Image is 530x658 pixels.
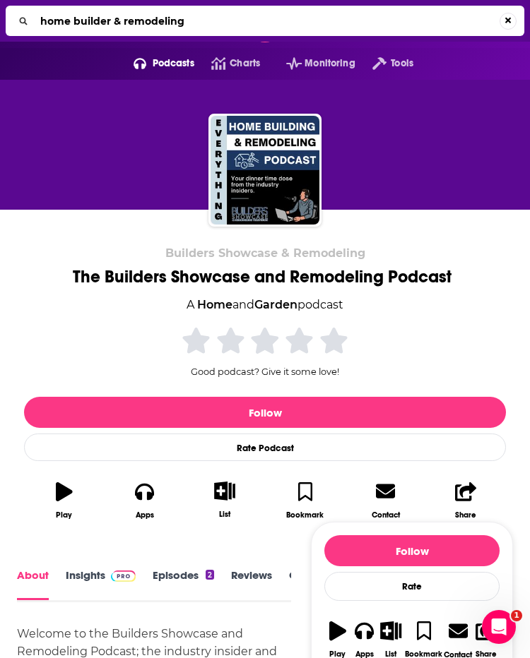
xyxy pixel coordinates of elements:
[153,54,194,73] span: Podcasts
[194,52,260,75] a: Charts
[24,472,105,528] button: Play
[136,510,154,520] div: Apps
[346,472,426,528] a: Contact
[219,510,230,519] div: List
[197,298,232,311] a: Home
[232,298,254,311] span: and
[355,52,413,75] button: open menu
[305,54,355,73] span: Monitoring
[6,6,524,36] div: Search...
[391,54,413,73] span: Tools
[159,325,371,377] div: Good podcast? Give it some love!
[372,510,400,520] div: Contact
[56,510,72,520] div: Play
[24,397,506,428] button: Follow
[254,298,298,311] a: Garden
[35,10,500,32] input: Search...
[230,54,260,73] span: Charts
[324,572,500,601] div: Rate
[24,433,506,461] div: Rate Podcast
[211,116,319,225] img: The Builders Showcase and Remodeling Podcast
[187,296,343,314] div: A podcast
[111,570,136,582] img: Podchaser Pro
[482,610,516,644] iframe: Intercom live chat
[17,569,49,600] a: About
[265,472,346,528] button: Bookmark
[117,52,194,75] button: open menu
[324,535,500,566] button: Follow
[105,472,185,528] button: Apps
[511,610,522,621] span: 1
[191,366,339,377] span: Good podcast? Give it some love!
[425,472,506,528] button: Share
[286,510,324,520] div: Bookmark
[289,569,326,600] a: Credits
[269,52,355,75] button: open menu
[184,472,265,527] button: List
[165,246,365,260] span: Builders Showcase & Remodeling
[231,569,272,600] a: Reviews
[455,510,476,520] div: Share
[66,569,136,600] a: InsightsPodchaser Pro
[153,569,214,600] a: Episodes2
[206,570,214,580] div: 2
